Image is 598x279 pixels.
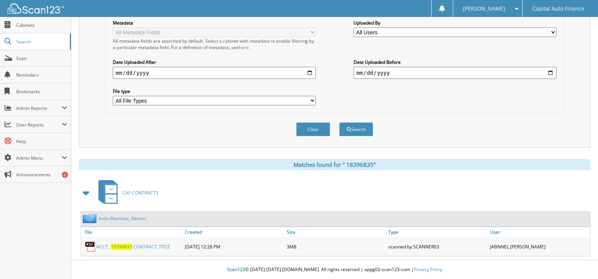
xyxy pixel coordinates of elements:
label: Date Uploaded After [113,59,316,65]
a: User [488,227,590,237]
img: PDF.png [85,241,96,252]
span: [PERSON_NAME] [463,6,505,11]
button: Search [339,122,373,136]
button: Clear [296,122,330,136]
span: 1 8 3 9 6 8 3 5 [111,244,132,250]
span: Reminders [16,72,67,78]
label: Date Uploaded Before [354,59,556,65]
input: end [354,67,556,79]
span: Scan [16,55,67,62]
span: Capital Auto Finance [532,6,584,11]
iframe: Chat Widget [560,243,598,279]
div: 3MB [285,239,387,254]
a: ACCT_ 18396835 CONTRACT_TITLE [96,244,170,250]
a: File [81,227,183,237]
div: © [DATE]-[DATE] [DOMAIN_NAME]. All rights reserved | appg02-scan123-com | [71,261,598,279]
div: All metadata fields are searched by default. Select a cabinet with metadata to enable filtering b... [113,38,316,51]
label: File type [113,88,316,94]
label: Metadata [113,20,316,26]
a: Privacy Policy [414,266,442,273]
span: Search [16,39,66,45]
span: Help [16,138,67,145]
div: [DATE] 12:26 PM [183,239,285,254]
span: C A F - C O N T R A C T S [122,190,158,196]
div: JABNNEL [PERSON_NAME] [488,239,590,254]
span: Bookmarks [16,88,67,95]
span: Cabinets [16,22,67,28]
div: Matches found for " 18396835" [79,159,590,170]
a: here [239,44,249,51]
span: Scan123 [227,266,245,273]
span: Announcements [16,171,67,178]
a: Created [183,227,285,237]
label: Uploaded By [354,20,556,26]
img: folder2.png [83,214,98,223]
input: start [113,67,316,79]
a: Type [386,227,488,237]
div: scanned by SCANNER03 [386,239,488,254]
span: User Reports [16,122,62,128]
a: Size [285,227,387,237]
img: scan123-logo-white.svg [8,3,64,14]
a: Avila-Martinez, Ramon [98,215,146,222]
span: Admin Menu [16,155,62,161]
div: 6 [62,172,68,178]
span: Admin Reports [16,105,62,111]
a: CAF-CONTRACTS [94,178,158,208]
